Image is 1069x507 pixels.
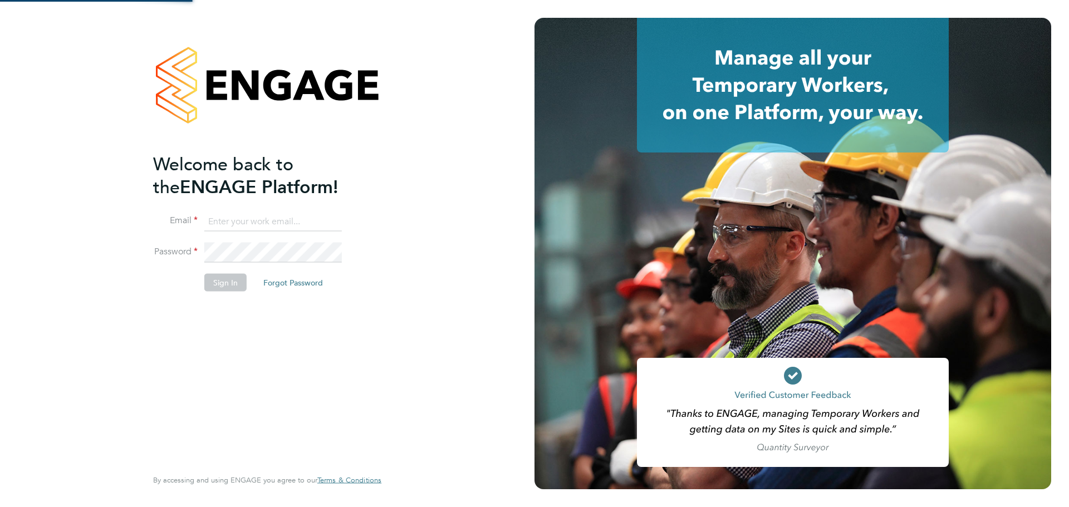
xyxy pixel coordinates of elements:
button: Sign In [204,274,247,292]
label: Password [153,246,198,258]
label: Email [153,215,198,227]
a: Terms & Conditions [317,476,381,485]
span: Welcome back to the [153,153,293,198]
h2: ENGAGE Platform! [153,152,370,198]
span: By accessing and using ENGAGE you agree to our [153,475,381,485]
button: Forgot Password [254,274,332,292]
input: Enter your work email... [204,211,342,232]
span: Terms & Conditions [317,475,381,485]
